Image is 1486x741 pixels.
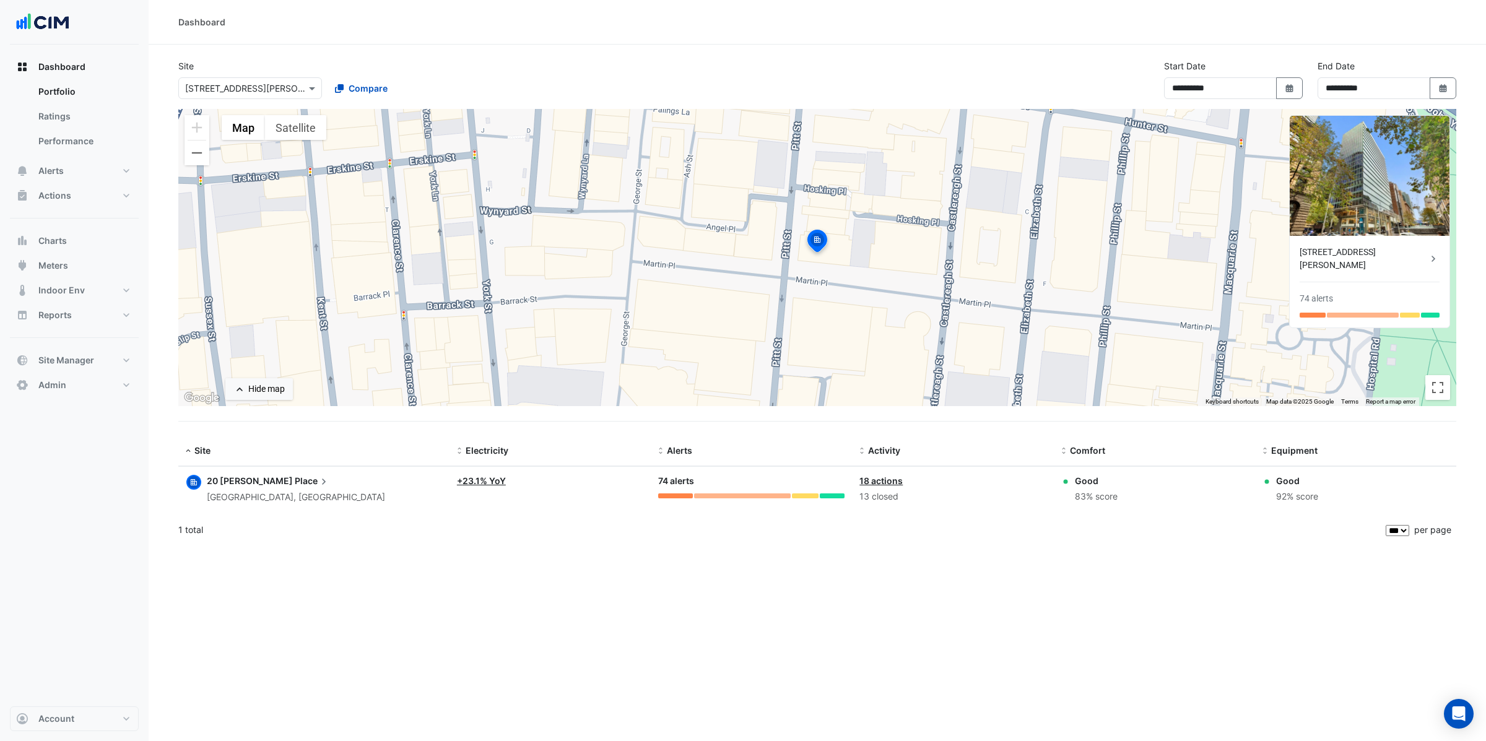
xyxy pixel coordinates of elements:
[349,82,388,95] span: Compare
[38,235,67,247] span: Charts
[28,129,139,154] a: Performance
[10,278,139,303] button: Indoor Env
[804,228,831,258] img: site-pin-selected.svg
[859,475,903,486] a: 18 actions
[265,115,326,140] button: Show satellite imagery
[207,490,385,505] div: [GEOGRAPHIC_DATA], [GEOGRAPHIC_DATA]
[1276,474,1318,487] div: Good
[667,445,692,456] span: Alerts
[1366,398,1415,405] a: Report a map error
[1438,83,1449,93] fa-icon: Select Date
[38,309,72,321] span: Reports
[1300,246,1427,272] div: [STREET_ADDRESS][PERSON_NAME]
[15,10,71,35] img: Company Logo
[38,713,74,725] span: Account
[16,354,28,366] app-icon: Site Manager
[658,474,845,488] div: 74 alerts
[38,61,85,73] span: Dashboard
[28,104,139,129] a: Ratings
[10,79,139,158] div: Dashboard
[1206,397,1259,406] button: Keyboard shortcuts
[181,390,222,406] img: Google
[466,445,508,456] span: Electricity
[10,183,139,208] button: Actions
[38,165,64,177] span: Alerts
[28,79,139,104] a: Portfolio
[225,378,293,400] button: Hide map
[10,158,139,183] button: Alerts
[178,59,194,72] label: Site
[1300,292,1333,305] div: 74 alerts
[16,259,28,272] app-icon: Meters
[1425,375,1450,400] button: Toggle fullscreen view
[222,115,265,140] button: Show street map
[1414,524,1451,535] span: per page
[1075,474,1118,487] div: Good
[295,474,330,488] span: Place
[859,490,1046,504] div: 13 closed
[16,309,28,321] app-icon: Reports
[1271,445,1318,456] span: Equipment
[178,514,1383,545] div: 1 total
[1075,490,1118,504] div: 83% score
[38,189,71,202] span: Actions
[10,373,139,397] button: Admin
[185,115,209,140] button: Zoom in
[178,15,225,28] div: Dashboard
[1284,83,1295,93] fa-icon: Select Date
[194,445,211,456] span: Site
[38,284,85,297] span: Indoor Env
[16,235,28,247] app-icon: Charts
[10,706,139,731] button: Account
[181,390,222,406] a: Open this area in Google Maps (opens a new window)
[1266,398,1334,405] span: Map data ©2025 Google
[207,475,293,486] span: 20 [PERSON_NAME]
[38,259,68,272] span: Meters
[1070,445,1105,456] span: Comfort
[1290,116,1449,236] img: 20 Martin Place
[10,348,139,373] button: Site Manager
[1318,59,1355,72] label: End Date
[185,141,209,165] button: Zoom out
[38,379,66,391] span: Admin
[16,284,28,297] app-icon: Indoor Env
[1444,699,1474,729] div: Open Intercom Messenger
[38,354,94,366] span: Site Manager
[16,61,28,73] app-icon: Dashboard
[248,383,285,396] div: Hide map
[868,445,900,456] span: Activity
[1341,398,1358,405] a: Terms (opens in new tab)
[327,77,396,99] button: Compare
[1164,59,1206,72] label: Start Date
[10,253,139,278] button: Meters
[16,379,28,391] app-icon: Admin
[16,189,28,202] app-icon: Actions
[16,165,28,177] app-icon: Alerts
[10,303,139,327] button: Reports
[457,475,506,486] a: +23.1% YoY
[1276,490,1318,504] div: 92% score
[10,54,139,79] button: Dashboard
[10,228,139,253] button: Charts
